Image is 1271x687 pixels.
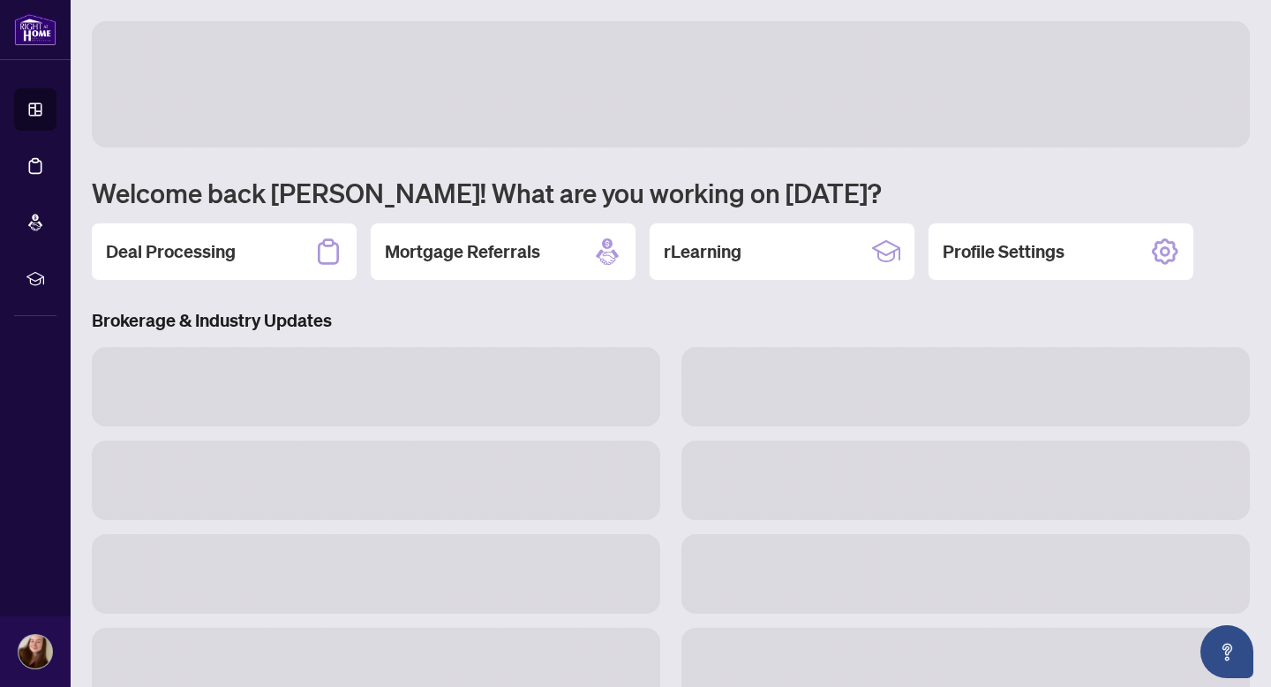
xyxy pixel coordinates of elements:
[943,239,1064,264] h2: Profile Settings
[92,308,1250,333] h3: Brokerage & Industry Updates
[14,13,56,46] img: logo
[19,635,52,668] img: Profile Icon
[92,176,1250,209] h1: Welcome back [PERSON_NAME]! What are you working on [DATE]?
[664,239,741,264] h2: rLearning
[385,239,540,264] h2: Mortgage Referrals
[1200,625,1253,678] button: Open asap
[106,239,236,264] h2: Deal Processing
